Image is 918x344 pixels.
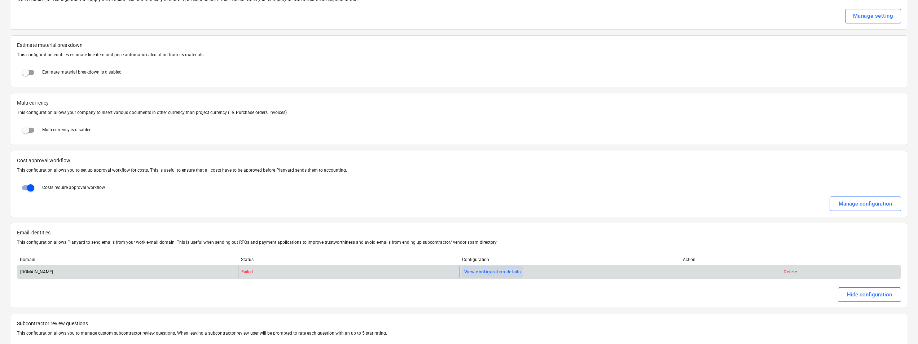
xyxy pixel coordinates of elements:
p: This configuration allows Planyard to send emails from your work e-mail domain. This is useful wh... [17,239,901,246]
p: This configuration allows you to manage custom subcontractor review questions. When leaving a sub... [17,330,901,336]
span: Estimate material breakdown [17,41,901,49]
div: Delete [783,268,797,276]
p: Multi currency is disabled. [42,127,93,133]
p: Estimate material breakdown is disabled. [42,69,123,75]
div: Manage setting [853,11,893,21]
button: Manage setting [845,9,901,23]
div: View configuration details [464,268,521,276]
div: Manage configuration [839,199,892,208]
p: This configuration allows you to set up approval workflow for costs. This is useful to ensure tha... [17,167,901,173]
div: Domain [20,257,235,262]
div: Status [241,257,456,262]
div: Hide configuration [847,290,892,299]
button: Delete [779,266,802,278]
button: View configuration details [462,266,523,278]
p: Costs require approval workflow. [42,185,106,191]
div: [DOMAIN_NAME] [20,269,53,274]
p: This configuration enables estimate line-item unit price automatic calculation from its materials. [17,52,901,58]
div: Action [683,257,898,262]
div: Configuration [462,257,677,262]
span: Multi currency [17,99,901,107]
p: This configuration allows your company to insert various documents in other currency than project... [17,110,901,116]
iframe: Chat Widget [882,309,918,344]
p: Cost approval workflow [17,157,901,164]
button: Manage configuration [830,197,901,211]
p: Failed [241,269,253,275]
button: Hide configuration [838,287,901,302]
p: Email identities [17,229,901,237]
p: Subcontractor review questions [17,320,901,327]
